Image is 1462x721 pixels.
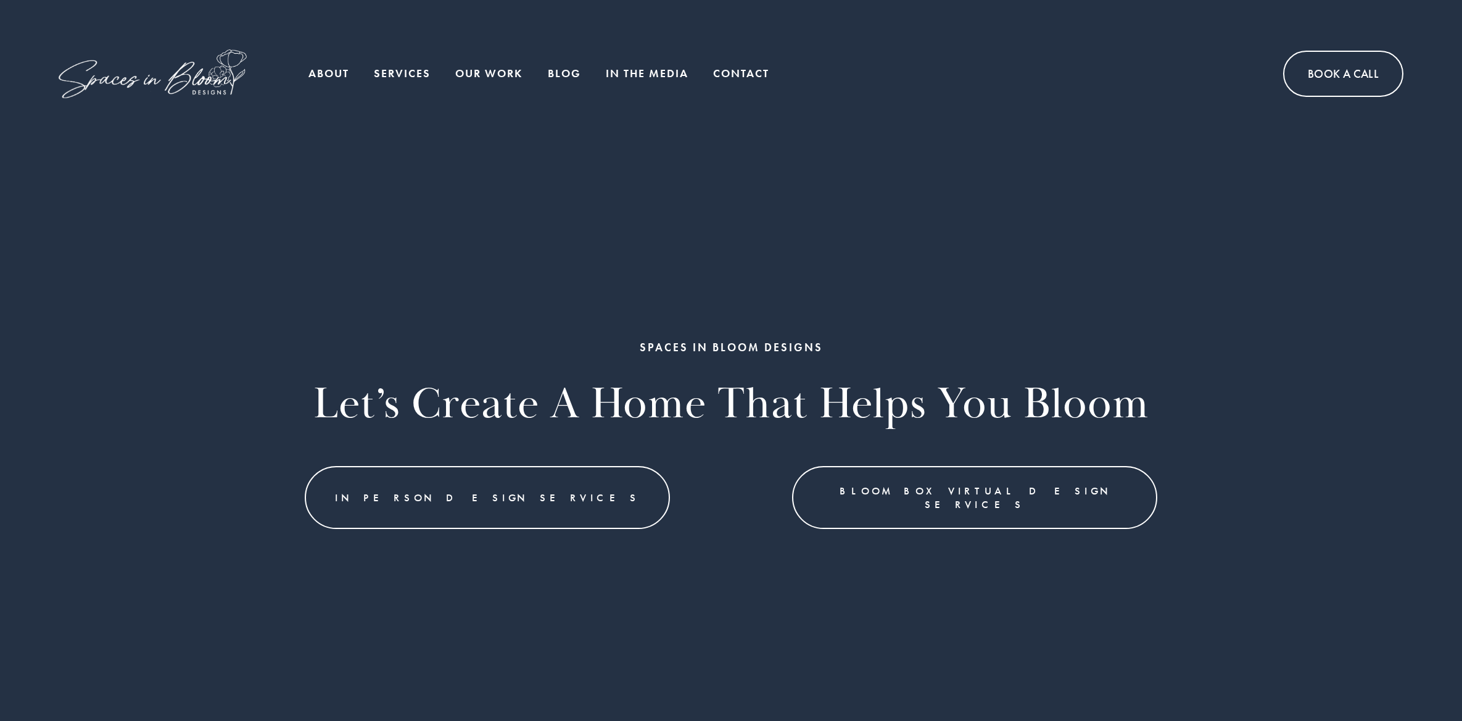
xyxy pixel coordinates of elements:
[455,61,522,86] a: Our Work
[713,61,769,86] a: Contact
[374,62,431,85] span: Services
[308,61,349,86] a: About
[61,340,1402,355] h1: SPACES IN BLOOM DESIGNS
[606,61,688,86] a: In the Media
[792,466,1158,529] a: Bloom Box Virtual Design Services
[59,49,247,98] img: Spaces in Bloom Designs
[61,377,1402,433] h2: Let’s Create a home that helps you bloom
[305,466,671,529] a: In Person Design Services
[1283,51,1403,97] a: Book A Call
[548,61,581,86] a: Blog
[374,61,431,86] a: folder dropdown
